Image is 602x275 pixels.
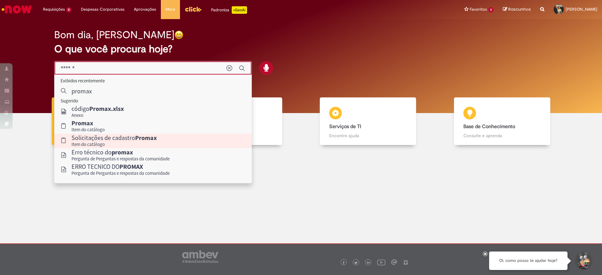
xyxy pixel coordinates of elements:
[508,6,531,12] span: Rascunhos
[185,4,202,14] img: click_logo_yellow_360x200.png
[566,7,597,12] span: [PERSON_NAME]
[463,123,515,130] b: Base de Conhecimento
[489,252,568,270] div: Oi, como posso te ajudar hoje?
[391,259,397,265] img: logo_footer_workplace.png
[329,132,407,139] p: Encontre ajuda
[211,6,247,14] div: Padroniza
[503,7,531,13] a: Rascunhos
[367,261,370,265] img: logo_footer_linkedin.png
[54,29,174,40] h2: Bom dia, [PERSON_NAME]
[329,123,361,130] b: Serviços de TI
[470,6,487,13] span: Favoritos
[174,30,183,39] img: happy-face.png
[182,250,218,263] img: logo_footer_ambev_rotulo_gray.png
[574,252,593,270] button: Iniciar Conversa de Suporte
[488,7,494,13] span: 3
[403,259,409,265] img: logo_footer_naosei.png
[54,44,548,54] h2: O que você procura hoje?
[66,7,71,13] span: 5
[463,132,541,139] p: Consulte e aprenda
[377,258,385,266] img: logo_footer_youtube.png
[232,6,247,14] p: +GenAi
[166,6,175,13] span: More
[33,97,167,145] a: Tirar dúvidas Tirar dúvidas com Lupi Assist e Gen Ai
[301,97,435,145] a: Serviços de TI Encontre ajuda
[81,6,124,13] span: Despesas Corporativas
[134,6,156,13] span: Aprovações
[354,261,357,264] img: logo_footer_twitter.png
[43,6,65,13] span: Requisições
[1,3,33,16] img: ServiceNow
[435,97,569,145] a: Base de Conhecimento Consulte e aprenda
[342,261,345,264] img: logo_footer_facebook.png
